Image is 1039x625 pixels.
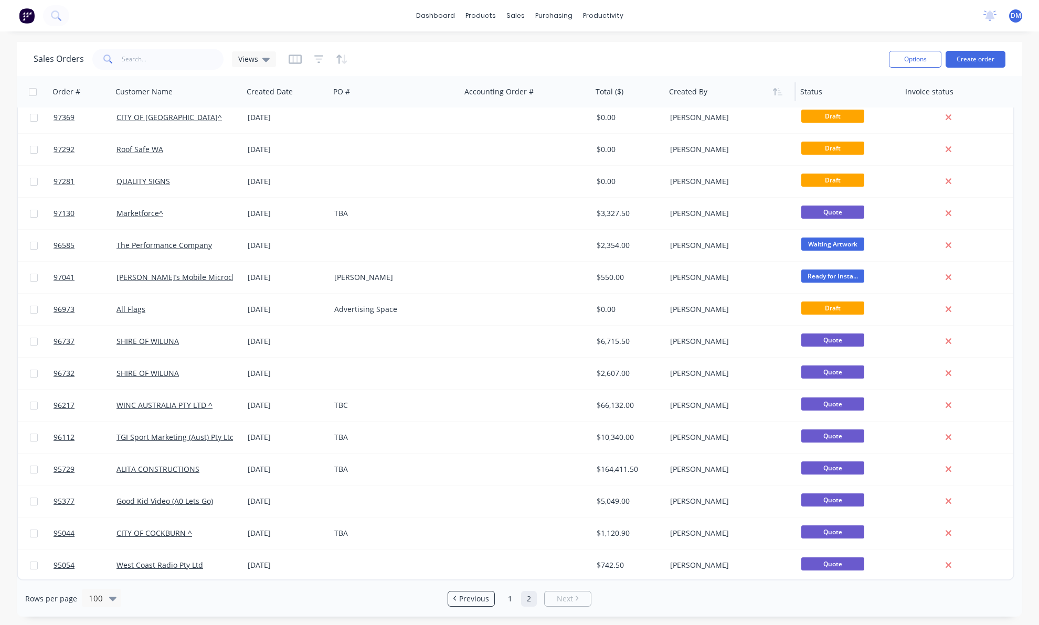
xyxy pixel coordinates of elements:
div: [PERSON_NAME] [670,528,787,538]
input: Search... [122,49,224,70]
span: 95044 [54,528,75,538]
span: Quote [801,461,864,475]
div: TBA [334,464,451,475]
a: 95729 [54,454,116,485]
span: 97041 [54,272,75,283]
div: [DATE] [248,112,326,123]
a: 96973 [54,294,116,325]
div: $0.00 [597,176,659,187]
div: TBA [334,528,451,538]
div: [PERSON_NAME] [334,272,451,283]
span: 97281 [54,176,75,187]
div: [DATE] [248,400,326,411]
div: [PERSON_NAME] [670,272,787,283]
span: 96217 [54,400,75,411]
div: [DATE] [248,432,326,443]
a: All Flags [116,304,145,314]
span: Quote [801,429,864,443]
a: 96732 [54,358,116,389]
div: [PERSON_NAME] [670,336,787,347]
div: Advertising Space [334,304,451,315]
a: 97041 [54,262,116,293]
span: Quote [801,206,864,219]
a: Previous page [448,594,494,604]
a: 97369 [54,102,116,133]
button: Options [889,51,941,68]
div: Created Date [247,87,293,97]
button: Create order [946,51,1005,68]
a: 96112 [54,422,116,453]
div: $6,715.50 [597,336,659,347]
div: $550.00 [597,272,659,283]
div: Accounting Order # [464,87,534,97]
div: [DATE] [248,144,326,155]
div: $164,411.50 [597,464,659,475]
div: Invoice status [905,87,953,97]
div: sales [501,8,530,24]
div: Order # [52,87,80,97]
a: Page 2 is your current page [521,591,537,607]
span: 96585 [54,240,75,251]
div: $742.50 [597,560,659,570]
a: Roof Safe WA [116,144,163,154]
a: 96737 [54,326,116,357]
span: Draft [801,142,864,155]
span: Draft [801,174,864,187]
span: DM [1011,11,1021,20]
span: Rows per page [25,594,77,604]
div: productivity [578,8,629,24]
div: TBA [334,208,451,219]
div: $0.00 [597,144,659,155]
div: $1,120.90 [597,528,659,538]
div: $10,340.00 [597,432,659,443]
a: [PERSON_NAME]’s Mobile Microchipping [116,272,259,282]
a: Good Kid Video (A0 Lets Go) [116,496,213,506]
img: Factory [19,8,35,24]
a: 97281 [54,166,116,197]
div: $2,354.00 [597,240,659,251]
div: [PERSON_NAME] [670,304,787,315]
div: $0.00 [597,304,659,315]
a: Next page [545,594,591,604]
div: [PERSON_NAME] [670,112,787,123]
span: Previous [459,594,489,604]
a: CITY OF [GEOGRAPHIC_DATA]^ [116,112,222,122]
a: West Coast Radio Pty Ltd [116,560,203,570]
div: [PERSON_NAME] [670,464,787,475]
div: [DATE] [248,464,326,475]
a: The Performance Company [116,240,212,250]
span: 96112 [54,432,75,443]
a: 96585 [54,230,116,261]
div: $66,132.00 [597,400,659,411]
div: [DATE] [248,368,326,379]
span: Quote [801,557,864,570]
div: TBA [334,432,451,443]
div: purchasing [530,8,578,24]
span: 97369 [54,112,75,123]
a: ALITA CONSTRUCTIONS [116,464,199,474]
div: [DATE] [248,304,326,315]
div: PO # [333,87,350,97]
div: [DATE] [248,240,326,251]
div: [DATE] [248,528,326,538]
a: dashboard [411,8,460,24]
div: [PERSON_NAME] [670,208,787,219]
div: [PERSON_NAME] [670,400,787,411]
a: 95044 [54,518,116,549]
div: $5,049.00 [597,496,659,507]
a: QUALITY SIGNS [116,176,170,186]
div: $3,327.50 [597,208,659,219]
a: TGI Sport Marketing (Aust) Pty Ltd [116,432,235,442]
a: SHIRE OF WILUNA [116,336,179,346]
span: Views [238,53,258,64]
div: products [460,8,501,24]
span: 97292 [54,144,75,155]
div: [PERSON_NAME] [670,240,787,251]
span: 96973 [54,304,75,315]
span: Quote [801,493,864,507]
div: [PERSON_NAME] [670,368,787,379]
div: [PERSON_NAME] [670,144,787,155]
div: [PERSON_NAME] [670,176,787,187]
div: [PERSON_NAME] [670,432,787,443]
span: Draft [801,301,864,315]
